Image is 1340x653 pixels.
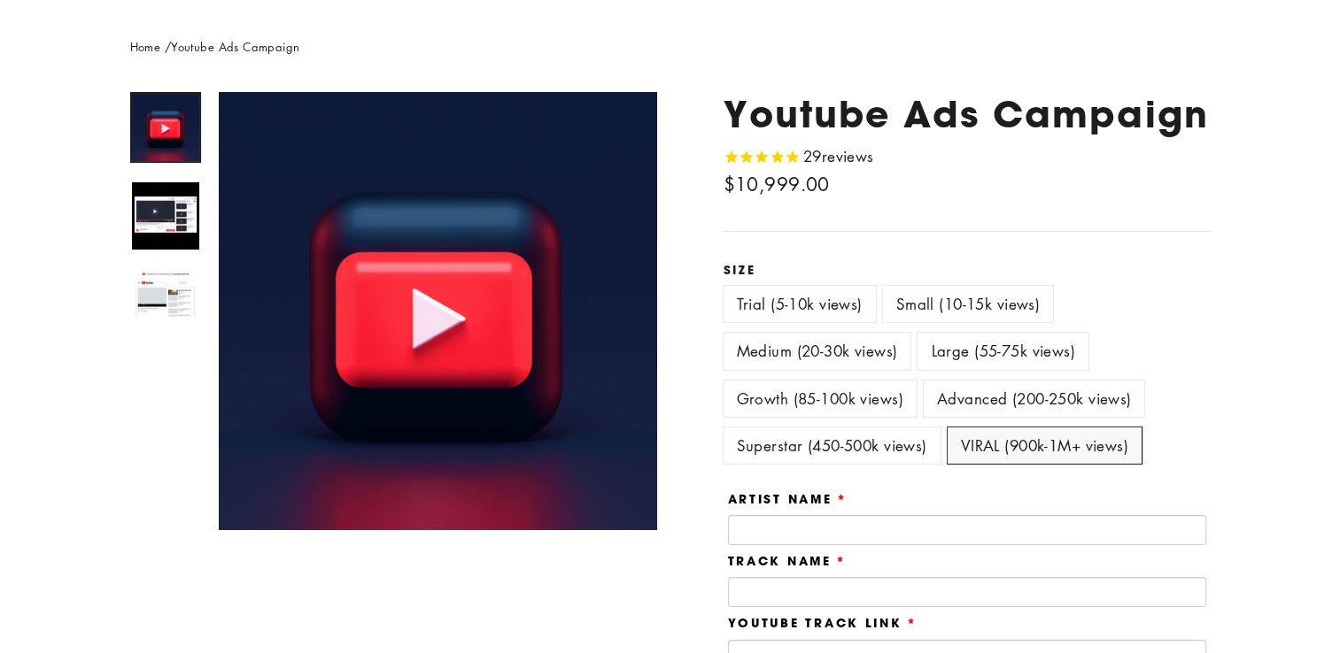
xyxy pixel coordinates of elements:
span: reviews [822,146,874,166]
img: Youtube Ads Campaign [132,182,199,250]
nav: breadcrumbs [130,38,1211,57]
img: Youtube Ads Campaign [132,94,199,161]
h1: Youtube Ads Campaign [724,92,1211,135]
label: Small (10-15k views) [883,286,1054,322]
span: $10,999.00 [724,172,830,196]
a: Home [130,38,161,55]
label: VIRAL (900k-1M+ views) [948,427,1142,464]
label: Superstar (450-500k views) [724,427,941,464]
label: Track Name [728,554,847,568]
label: Medium (20-30k views) [724,333,911,369]
label: Size [724,263,1211,277]
span: Rated 4.8 out of 5 stars 29 reviews [724,144,874,170]
label: Advanced (200-250k views) [924,380,1145,417]
span: / [165,38,171,55]
label: Youtube Track Link [728,616,918,630]
span: 29 reviews [803,146,874,166]
img: Youtube Ads Campaign [132,271,199,319]
label: Large (55-75k views) [918,333,1088,369]
label: Growth (85-100k views) [724,380,917,417]
label: Artist Name [728,492,848,506]
label: Trial (5-10k views) [724,286,876,322]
